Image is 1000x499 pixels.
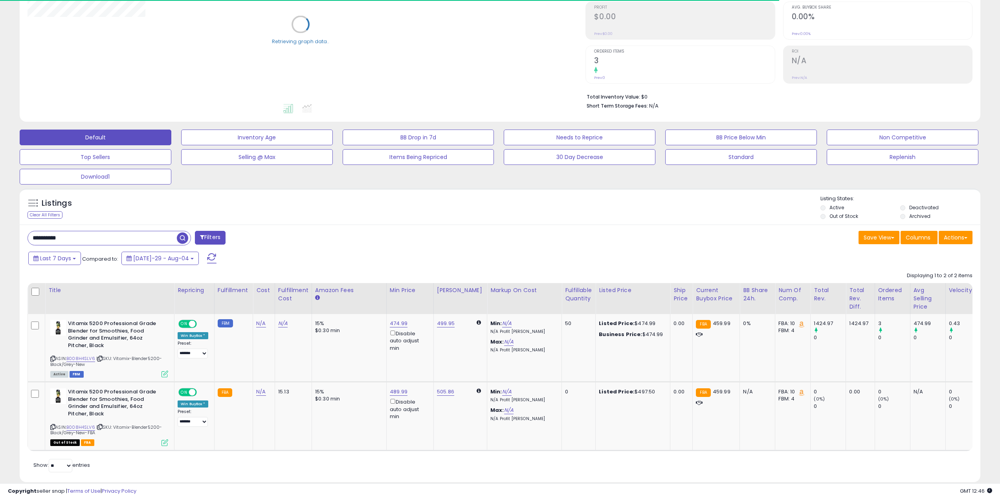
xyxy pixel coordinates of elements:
[599,388,664,395] div: $497.50
[939,231,972,244] button: Actions
[594,5,774,10] span: Profit
[909,204,939,211] label: Deactivated
[178,341,208,358] div: Preset:
[907,272,972,280] div: Displaying 1 to 2 of 2 items
[181,130,333,145] button: Inventory Age
[778,388,804,395] div: FBA: 10
[599,320,664,327] div: $474.99
[487,283,562,314] th: The percentage added to the cost of goods (COGS) that forms the calculator for Min & Max prices.
[278,388,306,395] div: 15.13
[50,388,66,404] img: 31pCllcsKFL._SL40_.jpg
[390,286,430,294] div: Min Price
[599,320,635,327] b: Listed Price:
[28,252,81,265] button: Last 7 Days
[390,397,428,420] div: Disable auto adjust min
[673,286,689,303] div: Ship Price
[437,286,484,294] div: [PERSON_NAME]
[315,388,380,395] div: 15%
[594,49,774,54] span: Ordered Items
[743,286,772,303] div: BB Share 24h.
[343,149,494,165] button: Items Being Repriced
[256,286,272,294] div: Cost
[878,286,907,303] div: Ordered Items
[178,286,211,294] div: Repricing
[50,388,168,445] div: ASIN:
[20,169,171,185] button: Download1
[594,75,605,80] small: Prev: 0
[859,231,899,244] button: Save View
[827,130,978,145] button: Non Competitive
[587,102,648,109] b: Short Term Storage Fees:
[594,31,613,36] small: Prev: $0.00
[778,320,804,327] div: FBA: 10
[814,320,846,327] div: 1424.97
[315,395,380,402] div: $0.30 min
[179,321,189,327] span: ON
[792,12,972,23] h2: 0.00%
[599,286,667,294] div: Listed Price
[565,388,589,395] div: 0
[315,294,320,302] small: Amazon Fees.
[906,234,930,241] span: Columns
[68,320,163,351] b: Vitamix 5200 Professional Grade Blender for Smoothies, Food Grinder and Emulsifier, 64oz Pitcher,...
[20,149,171,165] button: Top Sellers
[949,388,981,395] div: 0
[437,388,454,396] a: 505.86
[8,487,37,495] strong: Copyright
[820,195,980,203] p: Listing States:
[490,286,558,294] div: Markup on Cost
[256,320,266,327] a: N/A
[792,75,807,80] small: Prev: N/A
[66,355,95,362] a: B008H4SLV6
[594,56,774,67] h2: 3
[50,424,162,436] span: | SKU: Vitamix-Blender5200-Black/Grey-New-FBA
[490,329,556,334] p: N/A Profit [PERSON_NAME]
[696,320,710,329] small: FBA
[901,231,938,244] button: Columns
[178,409,208,427] div: Preset:
[81,439,94,446] span: FBA
[82,255,118,263] span: Compared to:
[949,403,981,410] div: 0
[778,286,807,303] div: Num of Comp.
[33,461,90,469] span: Show: entries
[68,388,163,419] b: Vitamix 5200 Professional Grade Blender for Smoothies, Food Grinder and Emulsifier, 64oz Pitcher,...
[133,254,189,262] span: [DATE]-29 - Aug-04
[490,397,556,403] p: N/A Profit [PERSON_NAME]
[909,213,930,219] label: Archived
[827,149,978,165] button: Replenish
[502,388,512,396] a: N/A
[792,56,972,67] h2: N/A
[278,320,288,327] a: N/A
[42,198,72,209] h5: Listings
[20,130,171,145] button: Default
[949,286,978,294] div: Velocity
[196,389,208,396] span: OFF
[814,403,846,410] div: 0
[696,286,736,303] div: Current Buybox Price
[490,320,502,327] b: Min:
[50,320,66,336] img: 31pCllcsKFL._SL40_.jpg
[504,338,514,346] a: N/A
[792,31,811,36] small: Prev: 0.00%
[949,334,981,341] div: 0
[587,91,967,101] li: $0
[218,319,233,327] small: FBM
[599,331,642,338] b: Business Price:
[878,334,910,341] div: 0
[665,130,817,145] button: BB Price Below Min
[696,388,710,397] small: FBA
[102,487,136,495] a: Privacy Policy
[504,406,514,414] a: N/A
[256,388,266,396] a: N/A
[814,286,842,303] div: Total Rev.
[565,286,592,303] div: Fulfillable Quantity
[665,149,817,165] button: Standard
[390,388,407,396] a: 489.99
[179,389,189,396] span: ON
[814,396,825,402] small: (0%)
[829,213,858,219] label: Out of Stock
[490,388,502,395] b: Min:
[949,396,960,402] small: (0%)
[914,286,942,311] div: Avg Selling Price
